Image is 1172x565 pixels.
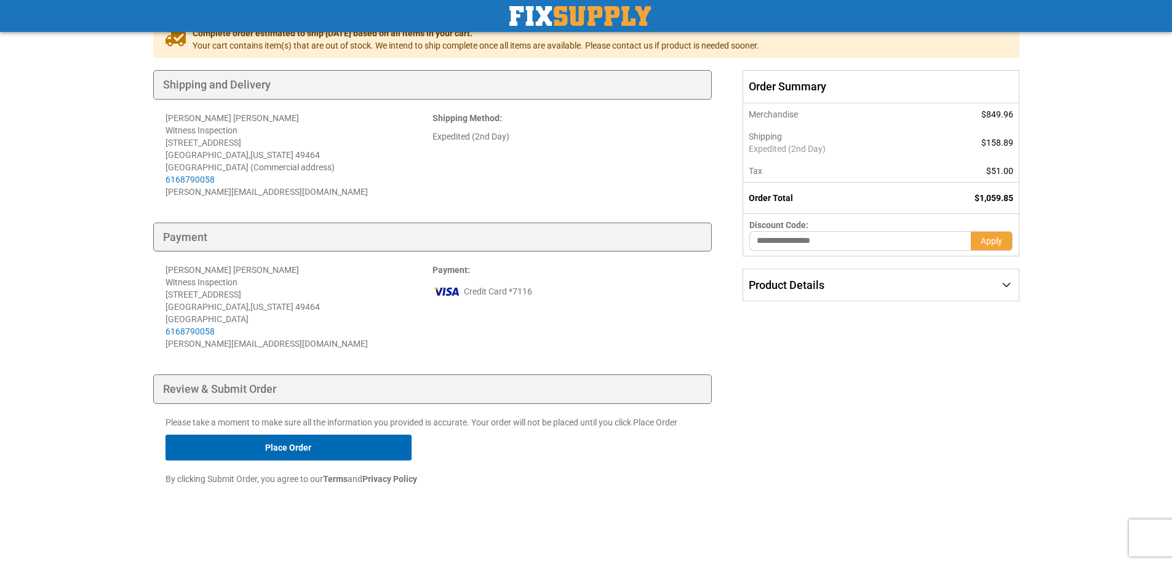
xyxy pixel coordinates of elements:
[509,6,651,26] img: Fix Industrial Supply
[165,339,368,349] span: [PERSON_NAME][EMAIL_ADDRESS][DOMAIN_NAME]
[749,132,782,141] span: Shipping
[165,112,433,198] address: [PERSON_NAME] [PERSON_NAME] Witness Inspection [STREET_ADDRESS] [GEOGRAPHIC_DATA] , 49464 [GEOGRA...
[433,265,468,275] span: Payment
[165,473,700,485] p: By clicking Submit Order, you agree to our and
[743,70,1019,103] span: Order Summary
[165,435,412,460] button: Place Order
[975,193,1013,203] span: $1,059.85
[193,27,759,39] span: Complete order estimated to ship [DATE] based on all items in your cart.
[165,326,215,336] a: 6168790058
[433,113,502,123] strong: :
[986,166,1013,176] span: $51.00
[509,6,651,26] a: store logo
[153,374,712,404] div: Review & Submit Order
[165,187,368,197] span: [PERSON_NAME][EMAIL_ADDRESS][DOMAIN_NAME]
[743,103,919,125] th: Merchandise
[433,265,470,275] strong: :
[250,302,293,312] span: [US_STATE]
[749,220,808,230] span: Discount Code:
[362,474,417,484] strong: Privacy Policy
[165,264,433,338] div: [PERSON_NAME] [PERSON_NAME] Witness Inspection [STREET_ADDRESS] [GEOGRAPHIC_DATA] , 49464 [GEOGRA...
[153,223,712,252] div: Payment
[981,109,1013,119] span: $849.96
[323,474,348,484] strong: Terms
[165,175,215,184] a: 6168790058
[433,282,700,301] div: Credit Card *7116
[165,416,700,429] p: Please take a moment to make sure all the information you provided is accurate. Your order will n...
[153,70,712,100] div: Shipping and Delivery
[193,39,759,52] span: Your cart contains item(s) that are out of stock. We intend to ship complete once all items are a...
[250,150,293,160] span: [US_STATE]
[433,130,700,143] div: Expedited (2nd Day)
[981,236,1002,246] span: Apply
[749,193,793,203] strong: Order Total
[433,113,500,123] span: Shipping Method
[981,138,1013,148] span: $158.89
[743,160,919,183] th: Tax
[749,279,824,291] span: Product Details
[971,231,1013,251] button: Apply
[749,143,912,155] span: Expedited (2nd Day)
[433,282,461,301] img: vi.png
